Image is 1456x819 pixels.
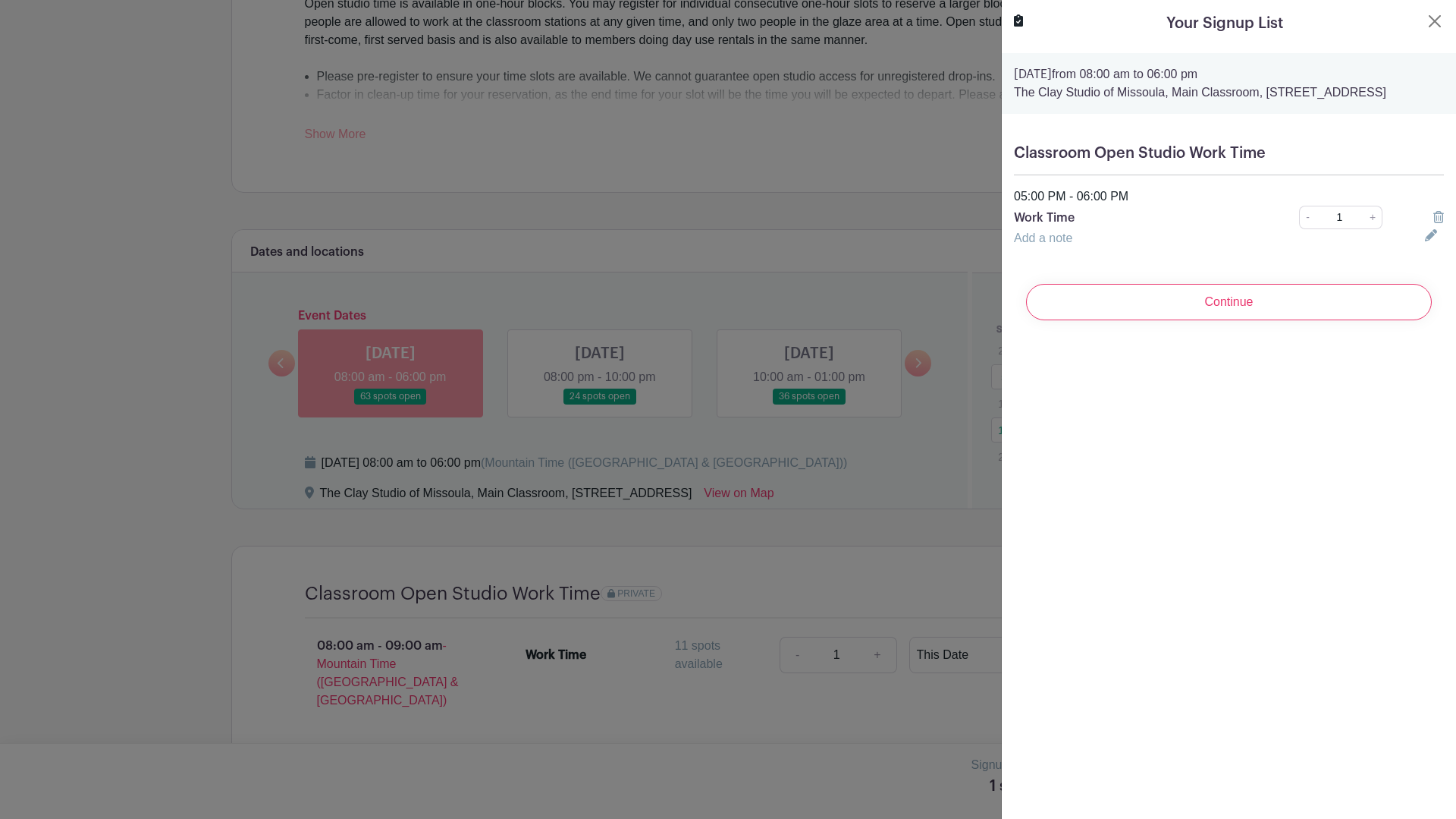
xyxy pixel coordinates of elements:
p: from 08:00 am to 06:00 pm [1014,65,1444,83]
button: Close [1426,12,1444,30]
input: Continue [1026,284,1432,320]
div: 05:00 PM - 06:00 PM [1005,187,1453,206]
a: + [1363,206,1382,229]
strong: [DATE] [1014,68,1052,80]
p: The Clay Studio of Missoula, Main Classroom, [STREET_ADDRESS] [1014,83,1444,102]
a: Add a note [1014,232,1072,244]
h5: Your Signup List [1166,12,1283,35]
p: Work Time [1014,209,1257,227]
h5: Classroom Open Studio Work Time [1014,144,1444,162]
a: - [1299,206,1316,229]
